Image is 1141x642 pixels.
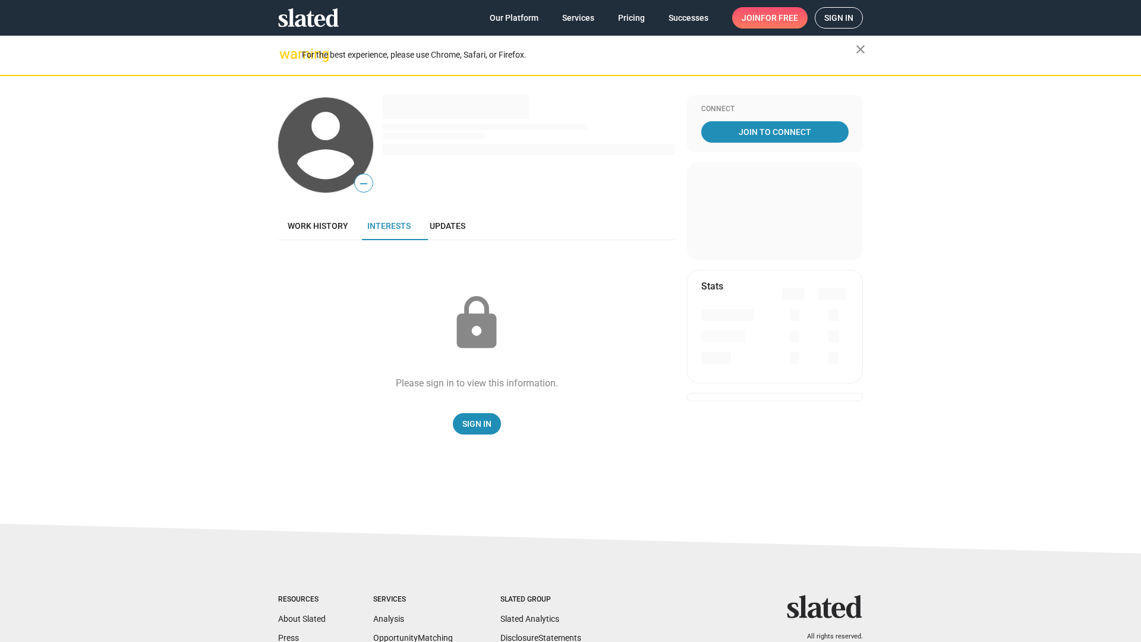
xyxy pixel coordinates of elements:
[742,7,798,29] span: Join
[824,8,853,28] span: Sign in
[480,7,548,29] a: Our Platform
[358,212,420,240] a: Interests
[815,7,863,29] a: Sign in
[288,221,348,231] span: Work history
[500,614,559,624] a: Slated Analytics
[420,212,475,240] a: Updates
[278,595,326,605] div: Resources
[462,413,491,435] span: Sign In
[490,7,538,29] span: Our Platform
[701,121,849,143] a: Join To Connect
[761,7,798,29] span: for free
[373,614,404,624] a: Analysis
[701,105,849,114] div: Connect
[447,294,506,353] mat-icon: lock
[373,595,453,605] div: Services
[609,7,654,29] a: Pricing
[704,121,846,143] span: Join To Connect
[732,7,808,29] a: Joinfor free
[562,7,594,29] span: Services
[430,221,465,231] span: Updates
[853,42,868,56] mat-icon: close
[669,7,708,29] span: Successes
[500,595,581,605] div: Slated Group
[453,413,501,435] a: Sign In
[553,7,604,29] a: Services
[659,7,718,29] a: Successes
[279,47,294,61] mat-icon: warning
[355,176,373,191] span: —
[278,614,326,624] a: About Slated
[302,47,856,63] div: For the best experience, please use Chrome, Safari, or Firefox.
[278,212,358,240] a: Work history
[618,7,645,29] span: Pricing
[396,377,558,389] div: Please sign in to view this information.
[701,280,723,292] mat-card-title: Stats
[367,221,411,231] span: Interests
